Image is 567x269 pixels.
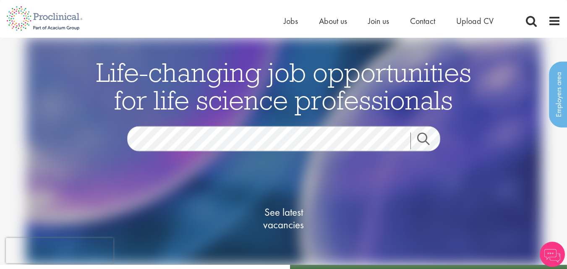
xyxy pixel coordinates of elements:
[284,16,298,26] a: Jobs
[6,238,113,263] iframe: reCAPTCHA
[319,16,347,26] a: About us
[456,16,494,26] a: Upload CV
[242,206,326,231] span: See latest vacancies
[96,55,471,116] span: Life-changing job opportunities for life science professionals
[26,38,541,265] img: candidate home
[242,172,326,264] a: See latestvacancies
[540,242,565,267] img: Chatbot
[368,16,389,26] a: Join us
[410,132,447,149] a: Job search submit button
[410,16,435,26] a: Contact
